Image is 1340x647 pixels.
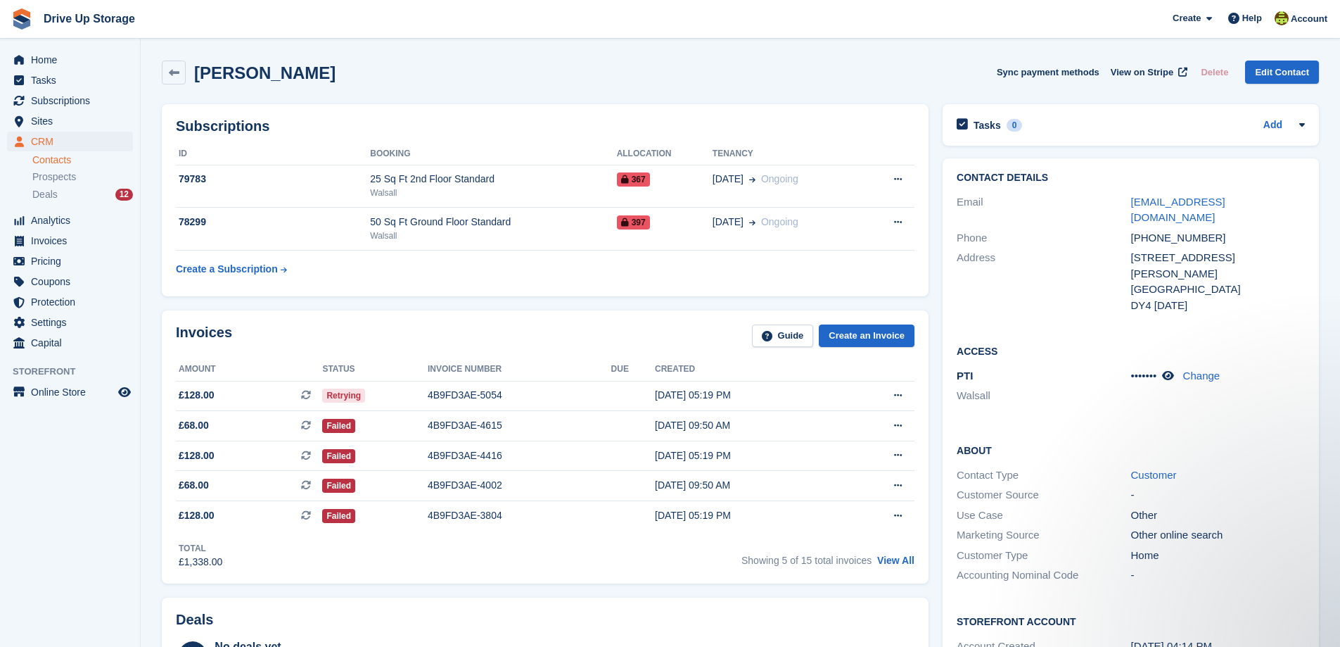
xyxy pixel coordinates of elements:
[819,325,914,348] a: Create an Invoice
[655,508,842,523] div: [DATE] 05:19 PM
[31,91,115,111] span: Subscriptions
[176,256,287,282] a: Create a Subscription
[1242,11,1262,25] span: Help
[31,292,115,312] span: Protection
[957,194,1130,226] div: Email
[974,119,1001,132] h2: Tasks
[957,443,1305,457] h2: About
[957,388,1130,404] li: Walsall
[957,487,1130,503] div: Customer Source
[115,189,133,201] div: 12
[1195,61,1234,84] button: Delete
[611,358,655,381] th: Due
[957,344,1305,358] h2: Access
[428,388,611,403] div: 4B9FD3AE-5054
[7,313,133,332] a: menu
[1131,469,1177,481] a: Customer
[32,187,133,202] a: Deals 12
[31,382,115,402] span: Online Store
[1131,567,1305,584] div: -
[7,272,133,291] a: menu
[31,50,115,70] span: Home
[32,170,133,184] a: Prospects
[13,365,140,379] span: Storefront
[179,508,215,523] span: £128.00
[322,389,365,403] span: Retrying
[957,172,1305,184] h2: Contact Details
[1291,12,1327,26] span: Account
[7,91,133,111] a: menu
[370,187,616,199] div: Walsall
[179,542,222,555] div: Total
[957,467,1130,484] div: Contact Type
[176,325,232,348] h2: Invoices
[7,292,133,312] a: menu
[7,231,133,251] a: menu
[31,111,115,131] span: Sites
[655,388,842,403] div: [DATE] 05:19 PM
[176,172,370,187] div: 79783
[957,614,1305,628] h2: Storefront Account
[1183,370,1220,382] a: Change
[1007,119,1023,132] div: 0
[752,325,814,348] a: Guide
[957,567,1130,584] div: Accounting Nominal Code
[176,262,278,277] div: Create a Subscription
[179,448,215,463] span: £128.00
[179,555,222,570] div: £1,338.00
[713,172,744,187] span: [DATE]
[176,143,370,165] th: ID
[7,111,133,131] a: menu
[7,333,133,353] a: menu
[370,143,616,165] th: Booking
[957,508,1130,524] div: Use Case
[176,215,370,230] div: 78299
[7,382,133,402] a: menu
[655,358,842,381] th: Created
[997,61,1099,84] button: Sync payment methods
[38,7,141,30] a: Drive Up Storage
[11,8,32,30] img: stora-icon-8386f47178a22dfd0bd8f6a31ec36ba5ce8667c1dd55bd0f319d3a0aa187defe.svg
[116,384,133,401] a: Preview store
[1131,196,1225,224] a: [EMAIL_ADDRESS][DOMAIN_NAME]
[713,215,744,230] span: [DATE]
[761,173,798,184] span: Ongoing
[1131,250,1305,266] div: [STREET_ADDRESS]
[741,555,872,566] span: Showing 5 of 15 total invoices
[617,215,650,230] span: 397
[713,143,863,165] th: Tenancy
[179,388,215,403] span: £128.00
[176,118,914,134] h2: Subscriptions
[617,143,713,165] th: Allocation
[31,333,115,353] span: Capital
[370,230,616,242] div: Walsall
[322,509,355,523] span: Failed
[1131,548,1305,564] div: Home
[31,313,115,332] span: Settings
[957,230,1130,246] div: Phone
[1131,487,1305,503] div: -
[655,478,842,493] div: [DATE] 09:50 AM
[7,50,133,70] a: menu
[1105,61,1190,84] a: View on Stripe
[1131,266,1305,282] div: [PERSON_NAME]
[194,63,336,82] h2: [PERSON_NAME]
[32,188,58,201] span: Deals
[1245,61,1319,84] a: Edit Contact
[31,272,115,291] span: Coupons
[322,358,427,381] th: Status
[428,448,611,463] div: 4B9FD3AE-4416
[1131,298,1305,314] div: DY4 [DATE]
[1263,118,1282,134] a: Add
[7,211,133,230] a: menu
[322,419,355,433] span: Failed
[31,231,115,251] span: Invoices
[176,612,213,628] h2: Deals
[370,172,616,187] div: 25 Sq Ft 2nd Floor Standard
[322,479,355,493] span: Failed
[957,250,1130,313] div: Address
[7,70,133,90] a: menu
[877,555,914,566] a: View All
[957,548,1130,564] div: Customer Type
[322,449,355,463] span: Failed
